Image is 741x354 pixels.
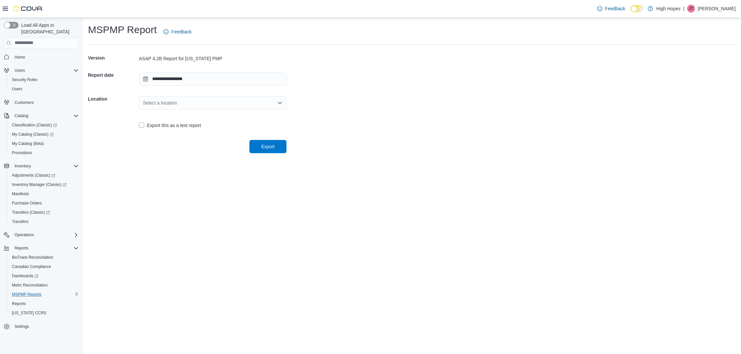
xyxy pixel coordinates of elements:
span: Catalog [12,112,79,120]
span: My Catalog (Classic) [12,132,54,137]
input: Dark Mode [631,5,644,12]
button: MSPMP Reports [7,290,81,299]
span: Security Roles [9,76,79,84]
span: Reports [15,245,28,251]
a: Home [12,53,28,61]
span: Dashboards [9,272,79,280]
p: | [683,5,684,13]
h1: MSPMP Report [88,23,157,36]
span: Home [15,55,25,60]
span: Manifests [12,191,29,197]
a: Transfers [9,218,31,226]
span: Customers [12,98,79,107]
button: Security Roles [7,75,81,84]
button: Operations [1,230,81,240]
button: Catalog [12,112,31,120]
span: My Catalog (Beta) [12,141,44,146]
a: Classification (Classic) [9,121,60,129]
a: Settings [12,323,31,331]
span: Export [261,143,275,150]
nav: Complex example [4,50,79,349]
button: Inventory [12,162,33,170]
span: Metrc Reconciliation [12,283,48,288]
button: Reports [1,243,81,253]
a: Transfers (Classic) [9,208,53,216]
span: Canadian Compliance [9,263,79,271]
a: Dashboards [9,272,41,280]
span: Reports [12,301,26,306]
span: Classification (Classic) [9,121,79,129]
a: Classification (Classic) [7,120,81,130]
span: Adjustments (Classic) [9,171,79,179]
button: Customers [1,98,81,107]
button: Users [1,66,81,75]
a: Adjustments (Classic) [9,171,58,179]
span: Purchase Orders [12,200,42,206]
button: Canadian Compliance [7,262,81,271]
button: [US_STATE] CCRS [7,308,81,318]
a: My Catalog (Classic) [9,130,56,138]
span: Canadian Compliance [12,264,51,269]
button: Open list of options [277,100,283,106]
span: Users [15,68,25,73]
a: Inventory Manager (Classic) [9,181,69,189]
a: Reports [9,300,28,308]
span: My Catalog (Beta) [9,140,79,148]
div: ASAP 4.2B Report for [US_STATE] PMP [139,55,286,62]
button: Users [7,84,81,94]
span: Metrc Reconciliation [9,281,79,289]
span: Inventory Manager (Classic) [12,182,66,187]
a: Users [9,85,25,93]
span: Customers [15,100,34,105]
span: Reports [9,300,79,308]
a: Metrc Reconciliation [9,281,50,289]
button: Operations [12,231,37,239]
a: MSPMP Reports [9,290,44,298]
span: Transfers (Classic) [12,210,50,215]
a: Inventory Manager (Classic) [7,180,81,189]
h5: Version [88,51,138,65]
span: Inventory Manager (Classic) [9,181,79,189]
a: Manifests [9,190,31,198]
button: Purchase Orders [7,199,81,208]
span: Adjustments (Classic) [12,173,55,178]
button: Users [12,66,27,74]
button: Reports [12,244,31,252]
a: My Catalog (Classic) [7,130,81,139]
span: Users [9,85,79,93]
a: Transfers (Classic) [7,208,81,217]
span: Dashboards [12,273,38,279]
span: Operations [12,231,79,239]
span: Washington CCRS [9,309,79,317]
span: Transfers [9,218,79,226]
span: My Catalog (Classic) [9,130,79,138]
a: Canadian Compliance [9,263,54,271]
span: Inventory [12,162,79,170]
input: Accessible screen reader label [143,99,144,107]
h5: Report date [88,68,138,82]
span: Operations [15,232,34,238]
span: Transfers (Classic) [9,208,79,216]
button: Inventory [1,161,81,171]
button: Settings [1,322,81,331]
span: Load All Apps in [GEOGRAPHIC_DATA] [19,22,79,35]
span: Reports [12,244,79,252]
span: Feedback [605,5,625,12]
button: BioTrack Reconciliation [7,253,81,262]
span: Transfers [12,219,28,224]
a: Promotions [9,149,35,157]
span: Users [12,66,79,74]
a: Feedback [594,2,628,15]
h5: Location [88,92,138,106]
button: Reports [7,299,81,308]
a: Security Roles [9,76,40,84]
label: Export this as a test report [139,121,201,129]
span: BioTrack Reconciliation [9,253,79,261]
button: Home [1,52,81,62]
button: Transfers [7,217,81,226]
span: BioTrack Reconciliation [12,255,53,260]
a: Feedback [161,25,194,38]
span: Classification (Classic) [12,122,57,128]
button: My Catalog (Beta) [7,139,81,148]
